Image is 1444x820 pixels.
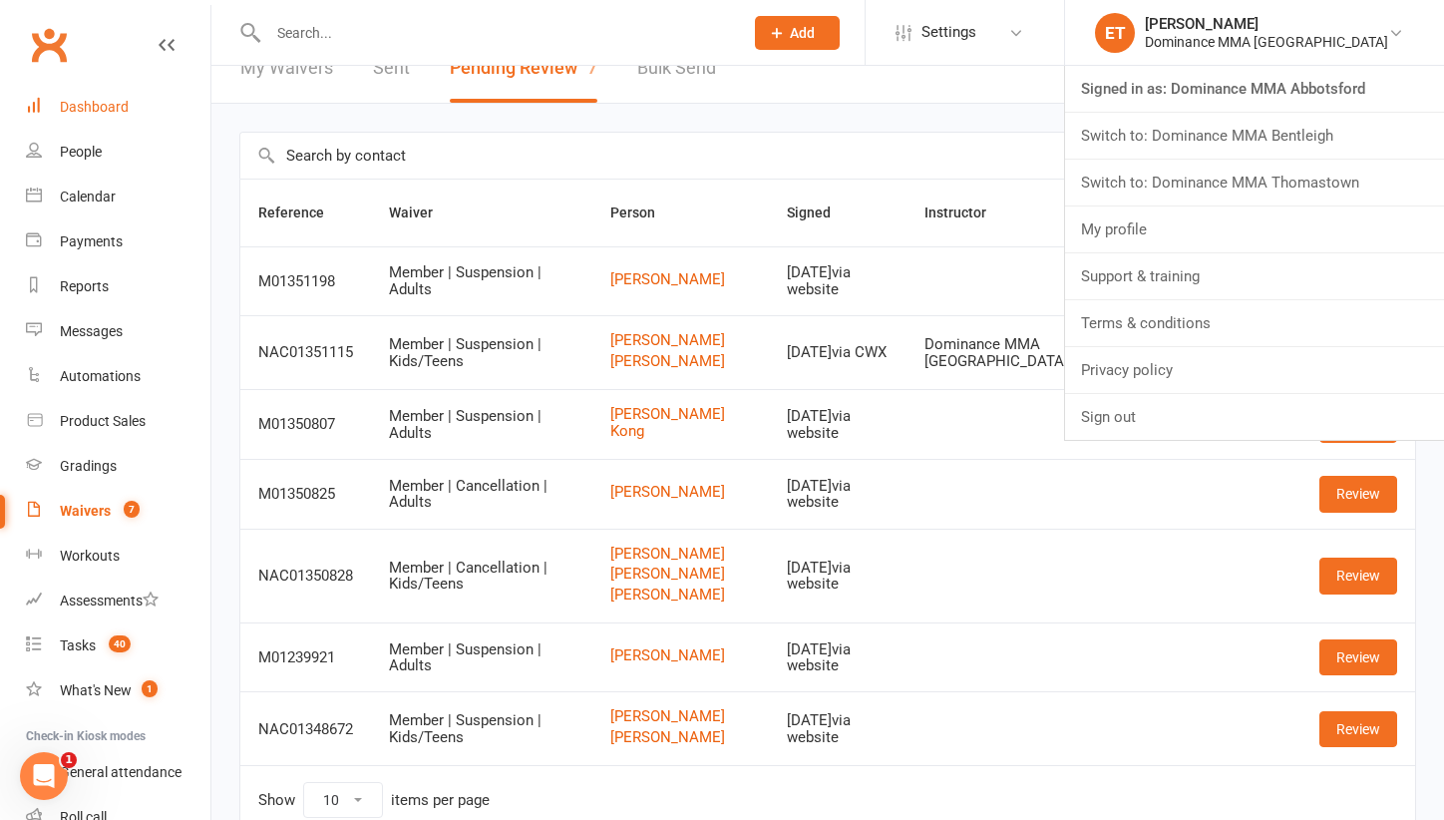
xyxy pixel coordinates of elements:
div: NAC01351115 [258,344,353,361]
div: Calendar [60,189,116,205]
span: Waiver [389,205,455,220]
span: 7 [124,501,140,518]
span: 40 [109,635,131,652]
div: Member | Cancellation | Kids/Teens [389,560,574,593]
span: Person [610,205,677,220]
a: [PERSON_NAME] [610,546,750,563]
div: [PERSON_NAME] [1145,15,1388,33]
div: Dominance MMA [GEOGRAPHIC_DATA] [924,336,1148,369]
button: Reference [258,201,346,224]
a: Gradings [26,444,210,489]
button: Pending Review7 [450,34,597,103]
a: Waivers 7 [26,489,210,534]
a: [PERSON_NAME] [610,484,750,501]
a: [PERSON_NAME] [610,332,750,349]
a: [PERSON_NAME] [610,271,750,288]
div: Dominance MMA [GEOGRAPHIC_DATA] [1145,33,1388,51]
a: What's New1 [26,668,210,713]
a: Assessments [26,579,210,623]
div: Show [258,782,490,818]
button: Add [755,16,840,50]
div: Member | Suspension | Adults [389,264,574,297]
div: [DATE] via website [787,641,889,674]
div: Dashboard [60,99,129,115]
span: 1 [142,680,158,697]
div: Assessments [60,593,159,609]
div: [DATE] via website [787,408,889,441]
div: NAC01348672 [258,721,353,738]
div: [DATE] via website [787,478,889,511]
a: [PERSON_NAME] [610,353,750,370]
div: Member | Suspension | Adults [389,408,574,441]
a: Review [1319,711,1397,747]
div: Reports [60,278,109,294]
div: items per page [391,792,490,809]
div: Member | Suspension | Kids/Teens [389,336,574,369]
a: My Waivers [240,34,333,103]
span: Signed [787,205,853,220]
div: Product Sales [60,413,146,429]
input: Search by contact [240,133,1316,179]
a: [PERSON_NAME] Kong [610,406,750,439]
button: Signed [787,201,853,224]
a: People [26,130,210,175]
a: Reports [26,264,210,309]
a: Tasks 40 [26,623,210,668]
span: 1 [61,752,77,768]
div: ET [1095,13,1135,53]
a: Switch to: Dominance MMA Thomastown [1065,160,1444,205]
div: M01351198 [258,273,353,290]
div: Member | Cancellation | Adults [389,478,574,511]
iframe: Intercom live chat [20,752,68,800]
div: People [60,144,102,160]
a: My profile [1065,206,1444,252]
div: [DATE] via website [787,264,889,297]
a: Calendar [26,175,210,219]
a: Terms & conditions [1065,300,1444,346]
a: Bulk Send [637,34,716,103]
div: Messages [60,323,123,339]
div: M01350825 [258,486,353,503]
a: Switch to: Dominance MMA Bentleigh [1065,113,1444,159]
a: [PERSON_NAME] [610,587,750,604]
div: Member | Suspension | Kids/Teens [389,712,574,745]
span: Reference [258,205,346,220]
a: Sent [373,34,410,103]
div: [DATE] via website [787,560,889,593]
a: Clubworx [24,20,74,70]
a: [PERSON_NAME] [610,729,750,746]
a: Automations [26,354,210,399]
span: Add [790,25,815,41]
div: Gradings [60,458,117,474]
div: Waivers [60,503,111,519]
input: Search... [262,19,729,47]
a: General attendance kiosk mode [26,750,210,795]
button: Waiver [389,201,455,224]
a: [PERSON_NAME] [610,708,750,725]
div: [DATE] via CWX [787,344,889,361]
div: Automations [60,368,141,384]
a: [PERSON_NAME] [610,566,750,583]
a: Review [1319,639,1397,675]
div: NAC01350828 [258,568,353,585]
div: Tasks [60,637,96,653]
div: [DATE] via website [787,712,889,745]
div: General attendance [60,764,181,780]
span: Instructor [924,205,1008,220]
a: Workouts [26,534,210,579]
div: Workouts [60,548,120,564]
div: Member | Suspension | Adults [389,641,574,674]
div: M01239921 [258,649,353,666]
a: Privacy policy [1065,347,1444,393]
a: Dashboard [26,85,210,130]
a: Review [1319,558,1397,594]
span: 7 [587,57,597,78]
a: Messages [26,309,210,354]
div: What's New [60,682,132,698]
a: [PERSON_NAME] [610,647,750,664]
a: Payments [26,219,210,264]
button: Person [610,201,677,224]
a: Support & training [1065,253,1444,299]
a: Signed in as: Dominance MMA Abbotsford [1065,66,1444,112]
div: Payments [60,233,123,249]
